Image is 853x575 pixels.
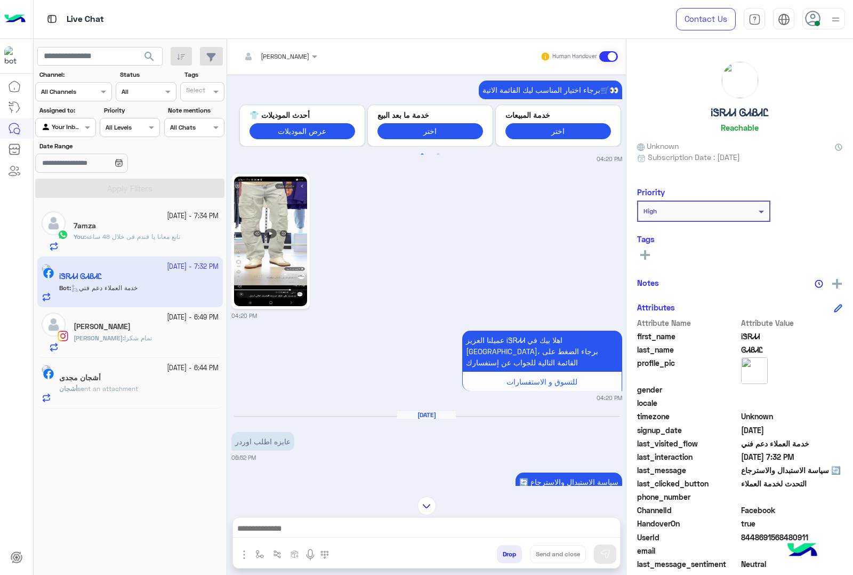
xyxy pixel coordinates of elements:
a: tab [744,8,765,30]
span: You [74,233,84,241]
button: 2 of 2 [433,149,444,160]
img: send attachment [238,548,251,561]
span: search [143,50,156,63]
span: UserId [637,532,739,543]
label: Date Range [39,141,159,151]
img: 562110853_3132675223567103_112811892921778138_n.jpg [234,177,307,306]
span: خدمة العملاء دعم فني [741,438,843,449]
button: اختر [505,123,611,139]
img: defaultAdmin.png [42,211,66,235]
a: Contact Us [676,8,736,30]
img: picture [722,62,758,98]
label: Priority [104,106,159,115]
img: Trigger scenario [273,550,281,558]
img: hulul-logo.png [784,532,821,570]
button: عرض الموديلات [250,123,355,139]
label: Tags [184,70,223,79]
img: tab [749,13,761,26]
h6: Attributes [637,302,675,312]
span: last_message_sentiment [637,558,739,570]
small: [DATE] - 7:34 PM [167,211,219,221]
img: 713415422032625 [4,46,23,66]
img: defaultAdmin.png [42,313,66,337]
label: Assigned to: [39,106,94,115]
img: profile [829,13,842,26]
span: sent an attachment [77,385,138,393]
img: send voice note [304,548,317,561]
img: picture [741,357,768,384]
span: التحدث لخدمة العملاء [741,478,843,489]
h6: Tags [637,234,842,244]
button: select flow [251,545,269,563]
p: أحدث الموديلات 👕 [250,109,355,121]
span: timezone [637,411,739,422]
span: locale [637,397,739,409]
small: Human Handover [552,52,597,61]
label: Channel: [39,70,111,79]
small: [DATE] - 6:49 PM [167,313,219,323]
p: خدمة المبيعات [505,109,611,121]
span: profile_pic [637,357,739,382]
img: Instagram [58,331,68,341]
button: Drop [497,545,522,563]
div: Select [184,85,205,98]
img: create order [291,550,299,558]
span: last_visited_flow [637,438,739,449]
p: Live Chat [67,12,104,27]
p: 12/10/2025, 4:20 PM [462,331,622,372]
img: Logo [4,8,26,30]
h6: Priority [637,187,665,197]
button: اختر [377,123,483,139]
span: 0 [741,558,843,570]
span: gender [637,384,739,395]
h5: أشجان مجدى [59,373,101,382]
p: 12/10/2025, 4:20 PM [479,81,622,99]
span: null [741,491,843,502]
small: [DATE] - 6:44 PM [167,363,219,373]
span: null [741,545,843,556]
img: scroll [417,497,436,515]
img: WhatsApp [58,229,68,240]
p: 14/10/2025, 6:52 PM [516,473,622,491]
button: 1 of 2 [417,149,428,160]
span: last_message [637,465,739,476]
span: 8448691568480911 [741,532,843,543]
img: notes [815,279,823,288]
span: email [637,545,739,556]
h6: Reachable [721,123,759,132]
b: : [74,233,86,241]
span: true [741,518,843,529]
h5: 7amza [74,221,96,230]
img: tab [45,12,59,26]
span: phone_number [637,491,739,502]
span: ᎥᏕᏒᏗᏗ [741,331,843,342]
span: تمام شكرا [124,334,152,342]
small: 04:20 PM [231,312,257,320]
button: search [136,47,163,70]
span: Subscription Date : [DATE] [648,151,740,163]
b: : [74,334,124,342]
span: signup_date [637,425,739,436]
span: [PERSON_NAME] [261,52,309,60]
img: picture [42,365,51,374]
span: 2025-10-14T16:32:01.233Z [741,451,843,462]
img: add [832,279,842,289]
h6: Notes [637,278,659,287]
button: Trigger scenario [269,545,286,563]
span: last_clicked_button [637,478,739,489]
span: Unknown [741,411,843,422]
small: 04:20 PM [597,155,622,163]
label: Note mentions [168,106,223,115]
span: HandoverOn [637,518,739,529]
img: tab [778,13,790,26]
span: Attribute Value [741,317,843,329]
span: last_name [637,344,739,355]
span: last_interaction [637,451,739,462]
span: null [741,397,843,409]
img: Facebook [43,369,54,379]
span: first_name [637,331,739,342]
span: Attribute Name [637,317,739,329]
span: تابع معانا يا فندم فى خلال 48 ساعه [86,233,180,241]
span: null [741,384,843,395]
h5: ᎥᏕᏒᏗᏗ ᎶᏗᏰᏗᏝ [711,107,769,119]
